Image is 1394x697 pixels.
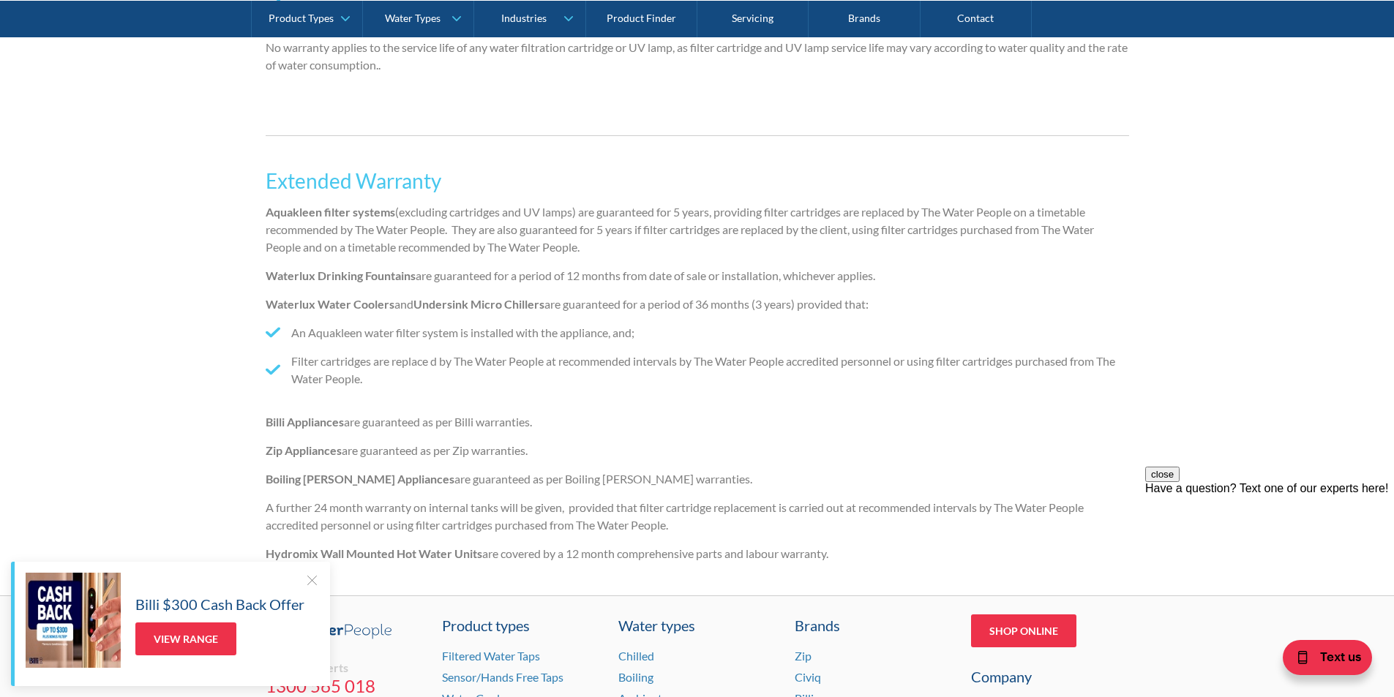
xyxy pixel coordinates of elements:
a: Sensor/Hands Free Taps [442,670,563,684]
p: are guaranteed as per Billi warranties. [266,413,1129,431]
li: Filter cartridges are replace d by The Water People at recommended intervals by The Water People ... [266,353,1129,388]
a: Chilled [618,649,654,663]
div: Industries [501,12,547,24]
p: A further 24 month warranty on internal tanks will be given, provided that filter cartridge repla... [266,499,1129,534]
div: Water Types [385,12,441,24]
a: Civiq [795,670,821,684]
p: ‍ [266,85,1129,102]
a: Filtered Water Taps [442,649,540,663]
h5: Billi $300 Cash Back Offer [135,593,304,615]
strong: Zip Appliances [266,443,342,457]
iframe: podium webchat widget prompt [1145,467,1394,642]
h3: Extended Warranty [266,165,1129,196]
strong: Waterlux Water Coolers [266,297,394,311]
strong: Billi Appliances [266,415,344,429]
img: Billi $300 Cash Back Offer [26,573,121,668]
a: Shop Online [971,614,1076,647]
div: Company [971,666,1129,687]
div: Product Types [269,12,334,24]
p: are guaranteed as per Boiling [PERSON_NAME] warranties. [266,470,1129,488]
iframe: podium webchat widget bubble [1248,624,1394,697]
a: Water types [618,614,776,636]
strong: Hydromix Wall Mounted Hot Water Units [266,546,482,560]
p: are guaranteed for a period of 12 months from date of sale or installation, whichever applies. [266,267,1129,285]
strong: Waterlux Drinking Fountains [266,268,416,282]
a: Boiling [618,670,653,684]
p: No warranty applies to the service life of any water filtration cartridge or UV lamp, as filter c... [266,39,1129,74]
strong: Aquakleen filter systems [266,205,395,219]
strong: Boiling [PERSON_NAME] Appliances [266,472,454,486]
p: and are guaranteed for a period of 36 months (3 years) provided that: [266,295,1129,313]
p: are covered by a 12 month comprehensive parts and labour warranty. [266,545,1129,562]
li: An Aquakleen water filter system is installed with the appliance, and; [266,324,1129,342]
p: (excluding cartridges and UV lamps) are guaranteed for 5 years, providing filter cartridges are r... [266,203,1129,256]
p: are guaranteed as per Zip warranties. [266,442,1129,459]
a: Zip [795,649,812,663]
a: View Range [135,622,236,655]
strong: Undersink Micro Chillers [413,297,544,311]
a: 1300 565 018 [266,675,424,697]
div: Call the experts [266,660,424,675]
div: Brands [795,614,953,636]
a: Product types [442,614,600,636]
